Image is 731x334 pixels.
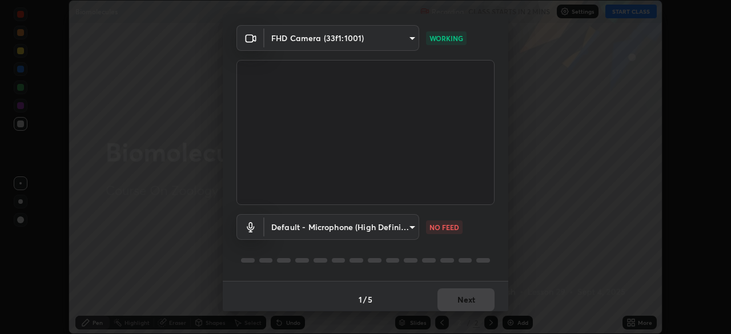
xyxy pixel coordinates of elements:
[429,33,463,43] p: WORKING
[363,293,367,305] h4: /
[264,214,419,240] div: FHD Camera (33f1:1001)
[264,25,419,51] div: FHD Camera (33f1:1001)
[429,222,459,232] p: NO FEED
[368,293,372,305] h4: 5
[359,293,362,305] h4: 1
